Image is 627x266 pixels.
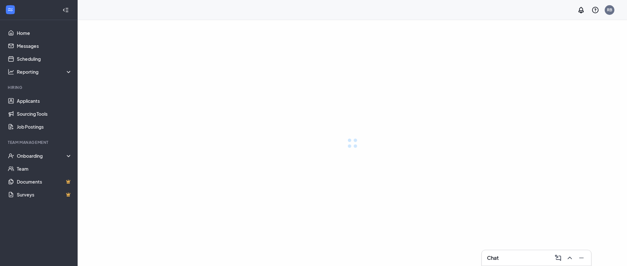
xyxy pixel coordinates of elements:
a: DocumentsCrown [17,175,72,188]
div: Reporting [17,69,72,75]
svg: Notifications [577,6,585,14]
svg: Analysis [8,69,14,75]
div: Team Management [8,140,71,145]
a: Sourcing Tools [17,107,72,120]
a: Team [17,162,72,175]
button: ComposeMessage [552,253,563,263]
div: Onboarding [17,153,72,159]
svg: Minimize [578,254,585,262]
h3: Chat [487,254,499,261]
svg: WorkstreamLogo [7,6,14,13]
a: Applicants [17,94,72,107]
svg: Collapse [62,7,69,13]
a: Home [17,27,72,39]
svg: QuestionInfo [591,6,599,14]
a: Job Postings [17,120,72,133]
div: Hiring [8,85,71,90]
a: SurveysCrown [17,188,72,201]
a: Scheduling [17,52,72,65]
button: Minimize [576,253,586,263]
div: RB [607,7,612,13]
a: Messages [17,39,72,52]
svg: ChevronUp [566,254,574,262]
button: ChevronUp [564,253,574,263]
svg: UserCheck [8,153,14,159]
svg: ComposeMessage [554,254,562,262]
